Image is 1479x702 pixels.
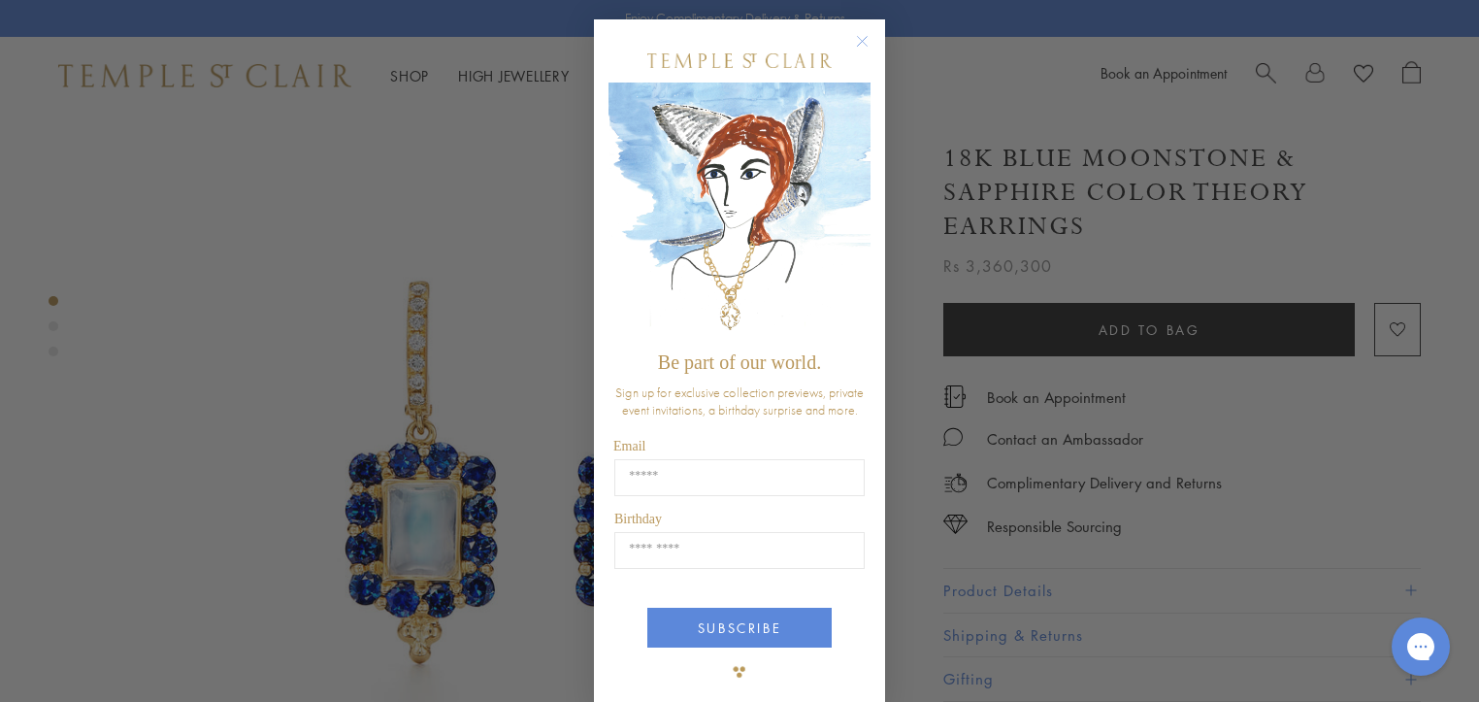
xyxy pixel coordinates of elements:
[1382,611,1460,683] iframe: Gorgias live chat messenger
[647,53,832,68] img: Temple St. Clair
[608,83,871,342] img: c4a9eb12-d91a-4d4a-8ee0-386386f4f338.jpeg
[614,512,662,526] span: Birthday
[613,439,645,453] span: Email
[647,608,832,648] button: SUBSCRIBE
[658,351,821,373] span: Be part of our world.
[614,459,865,496] input: Email
[860,39,884,63] button: Close dialog
[720,652,759,691] img: TSC
[615,384,864,418] span: Sign up for exclusive collection previews, private event invitations, a birthday surprise and more.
